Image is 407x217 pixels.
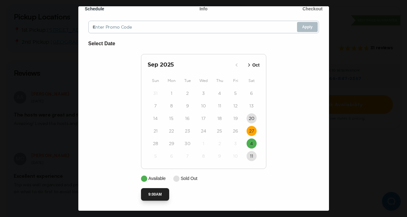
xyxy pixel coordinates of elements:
button: 5 [150,151,160,161]
h2: Sep 2025 [148,61,232,69]
p: Oct [252,62,259,68]
button: 4 [215,88,225,98]
button: 5 [231,88,241,98]
time: 8 [170,103,173,109]
button: 1 [166,88,176,98]
button: 18 [215,113,225,123]
time: 19 [233,115,238,122]
time: 8 [202,153,205,159]
time: 3 [234,140,237,147]
time: 24 [201,128,206,134]
time: 29 [169,140,174,147]
div: Thu [211,77,227,84]
time: 5 [154,153,157,159]
time: 1 [171,90,172,96]
time: 6 [170,153,173,159]
button: 8 [166,101,176,111]
button: 6 [247,88,257,98]
button: 8 [198,151,208,161]
time: 10 [233,153,238,159]
time: 31 [153,90,158,96]
time: 23 [185,128,190,134]
time: 5 [234,90,237,96]
button: 24 [198,126,208,136]
time: 14 [153,115,158,122]
button: 7 [182,151,192,161]
time: 4 [218,90,221,96]
h6: Select Date [88,40,319,48]
time: 12 [233,103,237,109]
button: 30 [182,138,192,149]
div: Sun [148,77,164,84]
time: 10 [201,103,206,109]
button: 13 [247,101,257,111]
div: Mon [164,77,180,84]
time: 9 [218,153,221,159]
time: 7 [186,153,189,159]
button: 31 [150,88,160,98]
time: 25 [217,128,222,134]
button: 20 [247,113,257,123]
time: 9 [186,103,189,109]
time: 28 [153,140,158,147]
time: 6 [250,90,253,96]
button: 3 [231,138,241,149]
button: 10 [198,101,208,111]
button: 2 [182,88,192,98]
button: 1 [198,138,208,149]
button: 9:00AM [141,188,170,201]
time: 11 [218,103,221,109]
button: 15 [166,113,176,123]
button: 29 [166,138,176,149]
time: 20 [249,115,254,122]
div: Wed [196,77,211,84]
time: 17 [201,115,206,122]
p: Sold Out [181,175,197,182]
h6: Info [200,6,208,12]
time: 26 [233,128,238,134]
button: 19 [231,113,241,123]
button: 11 [247,151,257,161]
button: 11 [215,101,225,111]
time: 15 [169,115,174,122]
button: 16 [182,113,192,123]
button: 6 [166,151,176,161]
time: 3 [202,90,205,96]
button: 14 [150,113,160,123]
time: 2 [218,140,221,147]
button: Oct [244,60,261,70]
h6: Checkout [303,6,323,12]
time: 13 [249,103,254,109]
time: 27 [249,128,254,134]
time: 21 [154,128,158,134]
button: 9 [215,151,225,161]
time: 30 [185,140,190,147]
div: Sat [243,77,259,84]
button: 27 [247,126,257,136]
h6: Schedule [85,6,104,12]
button: 7 [150,101,160,111]
button: 2 [215,138,225,149]
button: 17 [198,113,208,123]
time: 1 [203,140,204,147]
time: 18 [217,115,222,122]
div: Tue [180,77,196,84]
time: 11 [250,153,253,159]
p: Available [149,175,166,182]
button: 26 [231,126,241,136]
button: 22 [166,126,176,136]
button: 10 [231,151,241,161]
button: 12 [231,101,241,111]
time: 16 [185,115,190,122]
time: 2 [186,90,189,96]
button: 3 [198,88,208,98]
button: 25 [215,126,225,136]
time: 7 [154,103,157,109]
button: 21 [150,126,160,136]
button: 28 [150,138,160,149]
time: 22 [169,128,174,134]
button: 4 [247,138,257,149]
div: Fri [227,77,243,84]
button: 23 [182,126,192,136]
button: 9 [182,101,192,111]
